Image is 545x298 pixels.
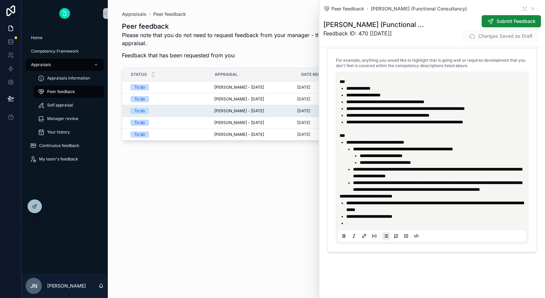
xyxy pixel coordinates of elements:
p: [DATE] [297,85,310,90]
a: Continuous feedback [26,140,104,152]
a: Appraisals information [34,72,104,84]
span: Submit Feedback [496,18,536,25]
a: Home [26,32,104,44]
div: To do [134,108,145,114]
a: To do [130,84,206,90]
span: Peer feedback [331,5,364,12]
a: To do [130,120,206,126]
span: Status [131,72,147,77]
span: My team's feedback [39,156,78,162]
a: [PERSON_NAME] - [DATE] [214,120,293,125]
a: To do [130,108,206,114]
span: Home [31,35,42,40]
a: [PERSON_NAME] - [DATE] [214,96,293,102]
div: scrollable content [22,27,108,174]
a: [DATE] [297,108,522,114]
a: Peer feedback [34,86,104,98]
p: Feedback that has been requested from you: [122,51,425,59]
p: Please note that you do not need to request feedback from your manager - they will provide feedba... [122,31,425,47]
img: App logo [59,8,70,19]
p: [DATE] [297,120,310,125]
span: Peer feedback [47,89,75,94]
span: [PERSON_NAME] - [DATE] [214,120,264,125]
span: Continuous feedback [39,143,79,148]
a: Peer feedback [323,5,364,12]
span: Your history [47,129,70,135]
a: [DATE] [297,96,522,102]
span: JN [30,282,37,290]
a: Manager review [34,113,104,125]
div: To do [134,96,145,102]
a: To do [130,131,206,138]
div: To do [134,120,145,126]
h1: Peer feedback [122,22,425,31]
span: Manager review [47,116,78,121]
span: Appraisals information [47,76,90,81]
a: Self appraisal [34,99,104,111]
a: [DATE] [297,120,522,125]
a: Appraisals [26,59,104,71]
a: [DATE] [297,132,522,137]
p: [DATE] [297,96,310,102]
span: Date requested [301,72,337,77]
span: For example, anything you would like to highlight that is going well or requires development that... [336,58,528,68]
span: Competency Framework [31,49,79,54]
a: To do [130,96,206,102]
a: [PERSON_NAME] - [DATE] [214,108,293,114]
a: My team's feedback [26,153,104,165]
span: Self appraisal [47,102,73,108]
div: To do [134,84,145,90]
a: [PERSON_NAME] - [DATE] [214,85,293,90]
p: [DATE] [297,132,310,137]
a: Your history [34,126,104,138]
span: Appraisals [31,62,51,67]
a: [DATE] [297,85,522,90]
button: Submit Feedback [482,15,541,27]
a: Competency Framework [26,45,104,57]
span: [PERSON_NAME] - [DATE] [214,108,264,114]
p: [PERSON_NAME] [47,282,86,289]
a: Peer feedback [153,11,186,18]
span: Feedback ID: 470 [[DATE]] [323,29,428,37]
span: [PERSON_NAME] - [DATE] [214,96,264,102]
a: [PERSON_NAME] - [DATE] [214,132,293,137]
a: [PERSON_NAME] (Functional Consultancy) [371,5,467,12]
p: [DATE] [297,108,310,114]
h1: [PERSON_NAME] (Functional Consultancy) [323,20,428,29]
span: [PERSON_NAME] - [DATE] [214,132,264,137]
span: Appraisal [215,72,238,77]
a: Appraisals [122,11,147,18]
div: To do [134,131,145,138]
span: [PERSON_NAME] - [DATE] [214,85,264,90]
